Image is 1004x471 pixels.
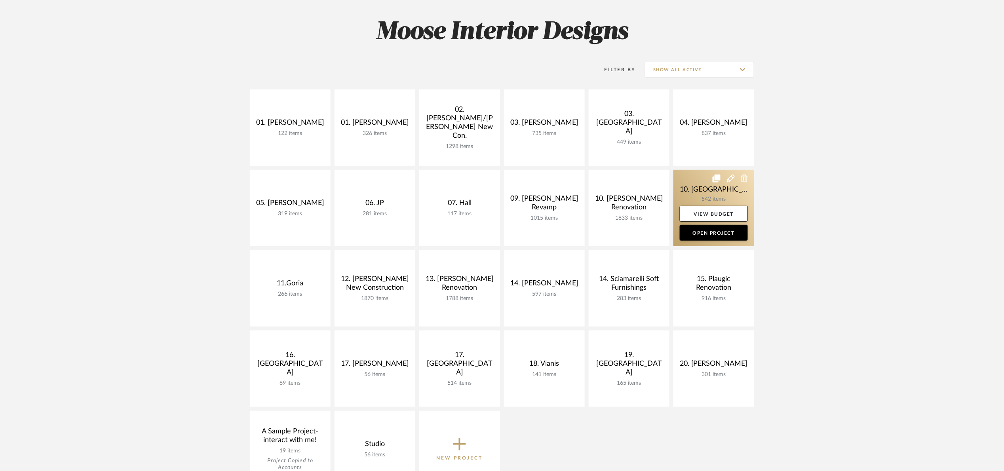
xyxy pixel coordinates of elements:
div: 11.Goria [256,279,324,291]
div: 03. [GEOGRAPHIC_DATA] [595,110,663,139]
div: 20. [PERSON_NAME] [680,359,748,371]
div: 14. [PERSON_NAME] [510,279,578,291]
div: Filter By [594,66,636,74]
div: 326 items [341,130,409,137]
div: 1015 items [510,215,578,222]
div: 1833 items [595,215,663,222]
div: Studio [341,440,409,452]
div: 13. [PERSON_NAME] Renovation [426,275,494,295]
div: A Sample Project- interact with me! [256,427,324,448]
div: 03. [PERSON_NAME] [510,118,578,130]
div: 735 items [510,130,578,137]
a: View Budget [680,206,748,222]
div: 05. [PERSON_NAME] [256,199,324,211]
div: 1870 items [341,295,409,302]
div: 141 items [510,371,578,378]
div: 56 items [341,371,409,378]
div: 449 items [595,139,663,146]
div: 06. JP [341,199,409,211]
div: 1298 items [426,143,494,150]
div: 19. [GEOGRAPHIC_DATA] [595,351,663,380]
div: 266 items [256,291,324,298]
div: 10. [PERSON_NAME] Renovation [595,194,663,215]
div: 514 items [426,380,494,387]
div: 165 items [595,380,663,387]
div: 117 items [426,211,494,217]
div: 14. Sciamarelli Soft Furnishings [595,275,663,295]
div: 89 items [256,380,324,387]
div: 01. [PERSON_NAME] [256,118,324,130]
div: 837 items [680,130,748,137]
div: 04. [PERSON_NAME] [680,118,748,130]
div: 17. [PERSON_NAME] [341,359,409,371]
div: 597 items [510,291,578,298]
div: 18. Vianis [510,359,578,371]
div: 1788 items [426,295,494,302]
p: New Project [437,454,483,462]
div: 02. [PERSON_NAME]/[PERSON_NAME] New Con. [426,105,494,143]
div: 09. [PERSON_NAME] Revamp [510,194,578,215]
div: 301 items [680,371,748,378]
div: 16. [GEOGRAPHIC_DATA] [256,351,324,380]
div: 19 items [256,448,324,454]
div: 283 items [595,295,663,302]
div: 56 items [341,452,409,458]
a: Open Project [680,225,748,241]
div: 15. Plaugic Renovation [680,275,748,295]
div: 916 items [680,295,748,302]
div: 281 items [341,211,409,217]
div: 12. [PERSON_NAME] New Construction [341,275,409,295]
h2: Moose Interior Designs [217,17,787,47]
div: 319 items [256,211,324,217]
div: 07. Hall [426,199,494,211]
div: Project Copied to Accounts [256,458,324,471]
div: 01. [PERSON_NAME] [341,118,409,130]
div: 17. [GEOGRAPHIC_DATA] [426,351,494,380]
div: 122 items [256,130,324,137]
